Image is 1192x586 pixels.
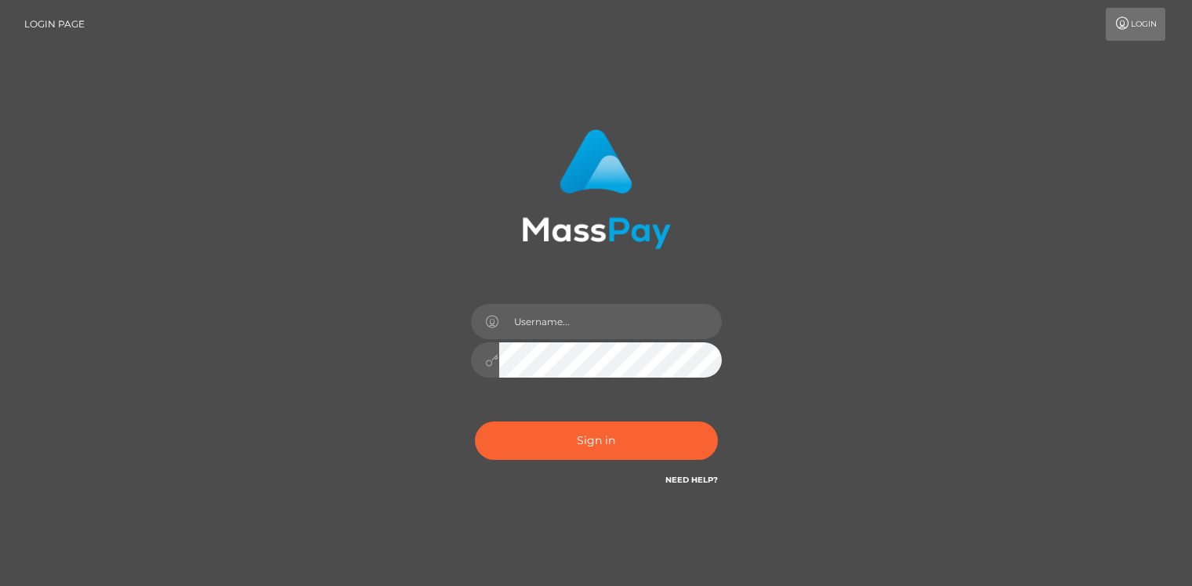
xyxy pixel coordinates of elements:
[499,304,722,339] input: Username...
[1106,8,1165,41] a: Login
[522,129,671,249] img: MassPay Login
[475,421,718,460] button: Sign in
[24,8,85,41] a: Login Page
[665,475,718,485] a: Need Help?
